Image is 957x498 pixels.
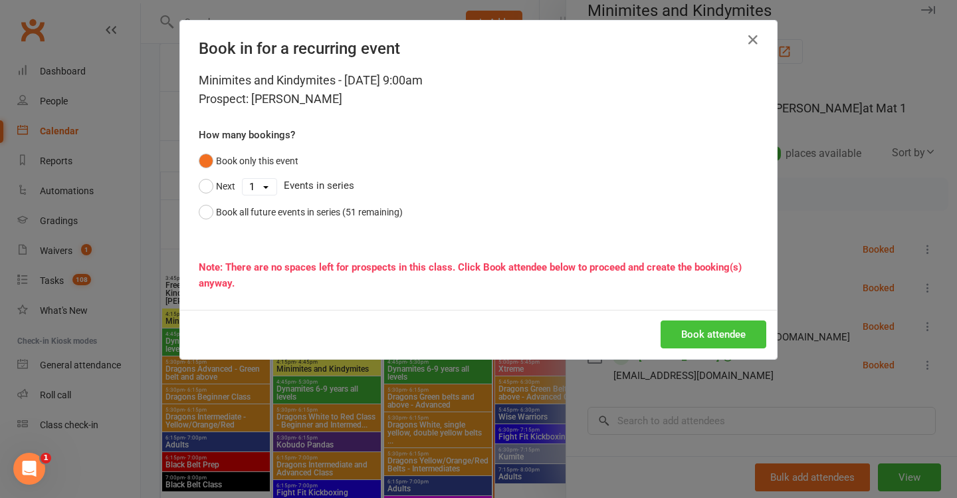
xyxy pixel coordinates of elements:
[216,205,403,219] div: Book all future events in series (51 remaining)
[742,29,764,51] button: Close
[199,39,758,58] h4: Book in for a recurring event
[199,71,758,108] div: Minimites and Kindymites - [DATE] 9:00am Prospect: [PERSON_NAME]
[199,174,235,199] button: Next
[199,174,758,199] div: Events in series
[199,259,758,291] div: Note: There are no spaces left for prospects in this class. Click Book attendee below to proceed ...
[199,199,403,225] button: Book all future events in series (51 remaining)
[199,148,298,174] button: Book only this event
[199,127,295,143] label: How many bookings?
[41,453,51,463] span: 1
[661,320,766,348] button: Book attendee
[13,453,45,485] iframe: Intercom live chat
